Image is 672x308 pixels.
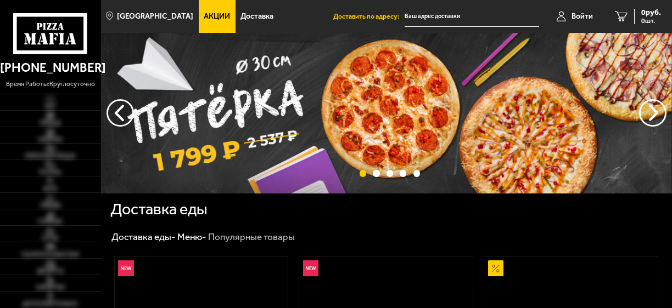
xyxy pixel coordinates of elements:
[118,260,134,276] img: Новинка
[240,13,273,20] span: Доставка
[639,99,667,127] button: предыдущий
[333,13,405,20] span: Доставить по адресу:
[208,231,295,243] div: Популярные товары
[405,7,539,27] input: Ваш адрес доставки
[110,201,208,217] h1: Доставка еды
[641,18,661,24] span: 0 шт.
[107,99,134,127] button: следующий
[641,9,661,16] span: 0 руб.
[111,231,176,242] a: Доставка еды-
[488,260,504,276] img: Акционный
[373,170,379,176] button: точки переключения
[303,260,319,276] img: Новинка
[400,170,406,176] button: точки переключения
[572,13,593,20] span: Войти
[360,170,366,176] button: точки переключения
[117,13,193,20] span: [GEOGRAPHIC_DATA]
[387,170,393,176] button: точки переключения
[413,170,420,176] button: точки переключения
[177,231,206,242] a: Меню-
[204,13,230,20] span: Акции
